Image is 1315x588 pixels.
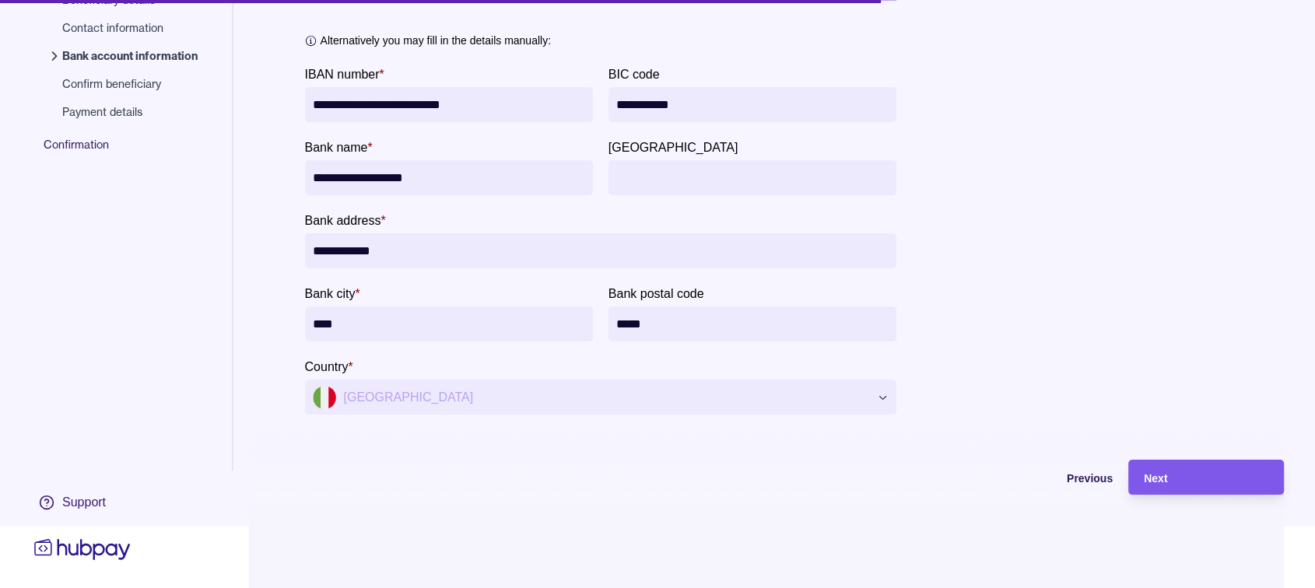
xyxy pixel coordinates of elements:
div: Support [62,494,106,511]
span: Confirmation [44,137,213,165]
label: Country [305,357,353,376]
label: Bank name [305,138,373,156]
span: Confirm beneficiary [62,76,198,92]
span: Contact information [62,20,198,36]
p: Country [305,360,349,373]
span: Next [1144,472,1167,485]
input: BIC code [616,87,889,122]
p: Bank name [305,141,368,154]
span: Bank account information [62,48,198,64]
p: IBAN number [305,68,380,81]
input: Bank address [313,233,889,268]
label: Bank province [608,138,738,156]
p: Bank address [305,214,381,227]
span: Previous [1067,472,1113,485]
p: BIC code [608,68,660,81]
button: Next [1128,460,1284,495]
label: Bank city [305,284,360,303]
button: Previous [957,460,1113,495]
label: IBAN number [305,65,384,83]
label: Bank address [305,211,386,229]
input: Bank city [313,306,585,341]
p: Alternatively you may fill in the details manually: [321,32,551,49]
input: Bank province [616,160,889,195]
p: Bank city [305,287,356,300]
a: Support [31,486,134,519]
p: [GEOGRAPHIC_DATA] [608,141,738,154]
input: IBAN number [313,87,585,122]
input: Bank postal code [616,306,889,341]
input: bankName [313,160,585,195]
p: Bank postal code [608,287,704,300]
label: BIC code [608,65,660,83]
span: Payment details [62,104,198,120]
label: Bank postal code [608,284,704,303]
